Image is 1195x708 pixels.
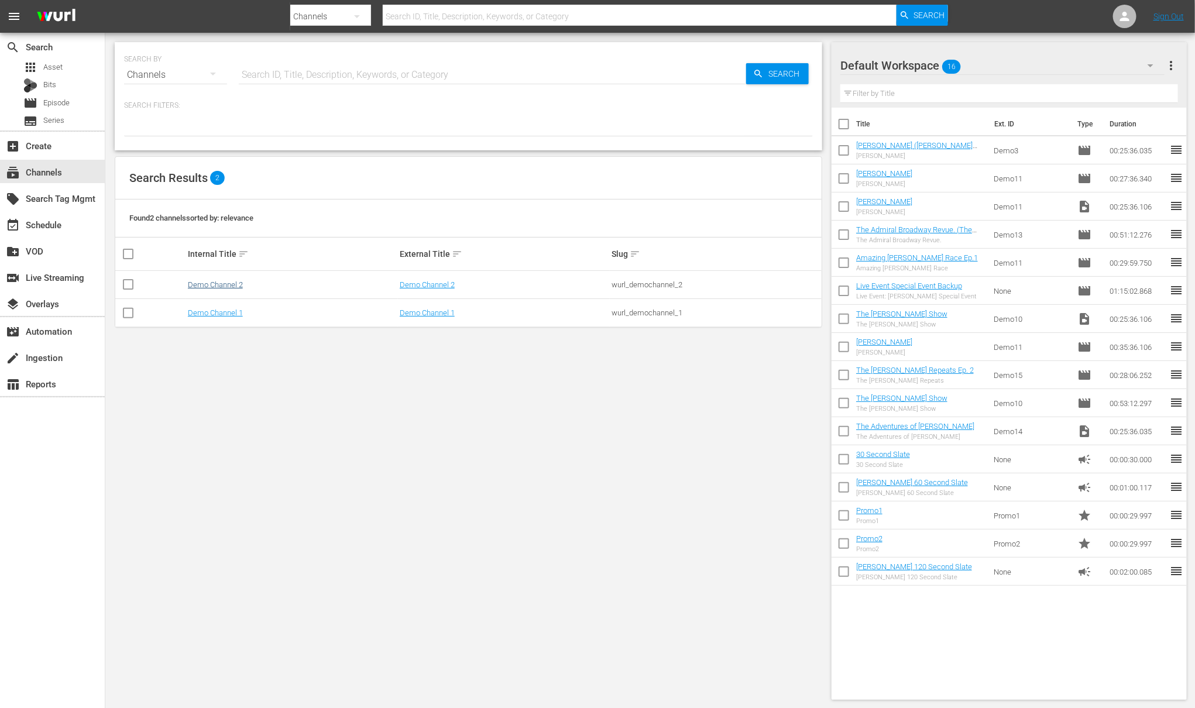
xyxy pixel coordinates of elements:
[856,281,962,290] a: Live Event Special Event Backup
[989,221,1073,249] td: Demo13
[238,249,249,259] span: sort
[43,61,63,73] span: Asset
[856,394,947,403] a: The [PERSON_NAME] Show
[188,280,243,289] a: Demo Channel 2
[942,54,961,79] span: 16
[1070,108,1103,140] th: Type
[1169,199,1183,213] span: reorder
[1169,480,1183,494] span: reorder
[856,152,984,160] div: [PERSON_NAME]
[1105,305,1169,333] td: 00:25:36.106
[1077,480,1091,494] span: Ad
[43,79,56,91] span: Bits
[856,208,912,216] div: [PERSON_NAME]
[6,139,20,153] span: Create
[1105,361,1169,389] td: 00:28:06.252
[1164,59,1178,73] span: more_vert
[1169,536,1183,550] span: reorder
[856,321,947,328] div: The [PERSON_NAME] Show
[7,9,21,23] span: menu
[23,60,37,74] span: Asset
[1169,311,1183,325] span: reorder
[1077,368,1091,382] span: Episode
[856,545,882,553] div: Promo2
[1169,143,1183,157] span: reorder
[1169,227,1183,241] span: reorder
[1077,256,1091,270] span: Episode
[914,5,945,26] span: Search
[856,225,977,243] a: The Admiral Broadway Revue. (The Admiral Broadway Revue. (00:30:00))
[989,164,1073,193] td: Demo11
[856,108,987,140] th: Title
[1169,564,1183,578] span: reorder
[1077,424,1091,438] span: Video
[1077,312,1091,326] span: Video
[856,377,974,384] div: The [PERSON_NAME] Repeats
[1169,339,1183,353] span: reorder
[1105,277,1169,305] td: 01:15:02.868
[1105,333,1169,361] td: 00:35:36.106
[856,489,968,497] div: [PERSON_NAME] 60 Second Slate
[856,366,974,374] a: The [PERSON_NAME] Repeats Ep. 2
[129,171,208,185] span: Search Results
[989,136,1073,164] td: Demo3
[124,101,813,111] p: Search Filters:
[6,40,20,54] span: Search
[1103,108,1173,140] th: Duration
[989,558,1073,586] td: None
[746,63,809,84] button: Search
[1077,143,1091,157] span: Episode
[1105,558,1169,586] td: 00:02:00.085
[1077,396,1091,410] span: Episode
[856,534,882,543] a: Promo2
[989,473,1073,501] td: None
[6,271,20,285] span: Live Streaming
[856,562,972,571] a: [PERSON_NAME] 120 Second Slate
[1105,193,1169,221] td: 00:25:36.106
[764,63,809,84] span: Search
[6,192,20,206] span: Search Tag Mgmt
[856,517,882,525] div: Promo1
[1169,367,1183,382] span: reorder
[856,506,882,515] a: Promo1
[840,49,1165,82] div: Default Workspace
[856,461,910,469] div: 30 Second Slate
[1077,565,1091,579] span: Ad
[989,305,1073,333] td: Demo10
[129,214,253,222] span: Found 2 channels sorted by: relevance
[1077,228,1091,242] span: Episode
[856,450,910,459] a: 30 Second Slate
[856,573,972,581] div: [PERSON_NAME] 120 Second Slate
[1105,389,1169,417] td: 00:53:12.297
[1077,340,1091,354] span: Episode
[1077,171,1091,185] span: Episode
[989,389,1073,417] td: Demo10
[1105,501,1169,530] td: 00:00:29.997
[1169,452,1183,466] span: reorder
[1105,417,1169,445] td: 00:25:36.035
[897,5,948,26] button: Search
[989,277,1073,305] td: None
[400,308,455,317] a: Demo Channel 1
[43,115,64,126] span: Series
[989,361,1073,389] td: Demo15
[856,405,947,413] div: The [PERSON_NAME] Show
[989,333,1073,361] td: Demo11
[856,236,984,244] div: The Admiral Broadway Revue.
[6,218,20,232] span: Schedule
[452,249,462,259] span: sort
[856,169,912,178] a: [PERSON_NAME]
[1105,530,1169,558] td: 00:00:29.997
[989,530,1073,558] td: Promo2
[1105,473,1169,501] td: 00:01:00.117
[1169,283,1183,297] span: reorder
[1169,255,1183,269] span: reorder
[1105,136,1169,164] td: 00:25:36.035
[1105,445,1169,473] td: 00:00:30.000
[6,297,20,311] span: Overlays
[989,501,1073,530] td: Promo1
[612,308,820,317] div: wurl_demochannel_1
[400,280,455,289] a: Demo Channel 2
[1077,508,1091,523] span: Promo
[856,349,912,356] div: [PERSON_NAME]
